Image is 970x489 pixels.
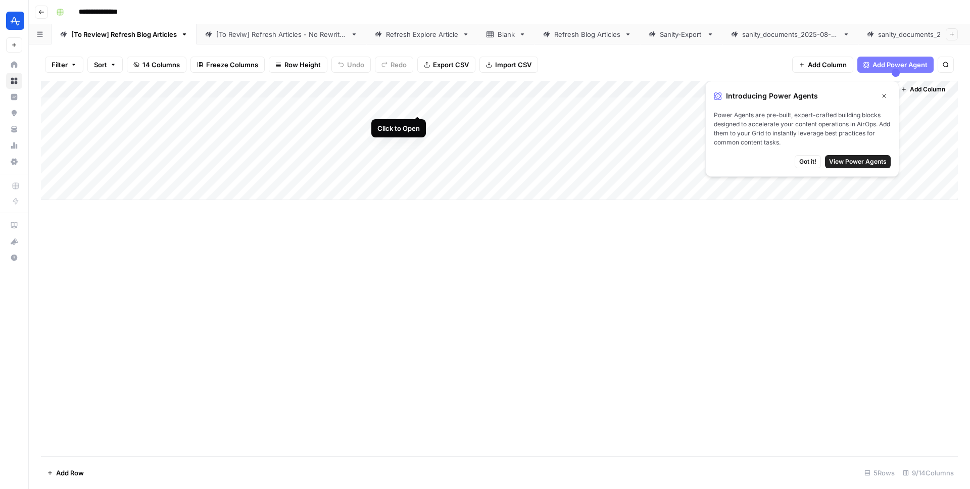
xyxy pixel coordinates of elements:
[197,24,366,44] a: [To Reviw] Refresh Articles - No Rewrites
[722,24,858,44] a: sanity_documents_[DATE].csv
[41,465,90,481] button: Add Row
[660,29,703,39] div: Sanity-Export
[7,234,22,249] div: What's new?
[391,60,407,70] span: Redo
[417,57,475,73] button: Export CSV
[495,60,531,70] span: Import CSV
[366,24,478,44] a: Refresh Explore Article
[56,468,84,478] span: Add Row
[284,60,321,70] span: Row Height
[742,29,839,39] div: sanity_documents_[DATE].csv
[860,465,899,481] div: 5 Rows
[6,217,22,233] a: AirOps Academy
[331,57,371,73] button: Undo
[6,89,22,105] a: Insights
[478,24,535,44] a: Blank
[498,29,515,39] div: Blank
[872,60,928,70] span: Add Power Agent
[829,157,887,166] span: View Power Agents
[52,24,197,44] a: [To Review] Refresh Blog Articles
[433,60,469,70] span: Export CSV
[792,57,853,73] button: Add Column
[6,137,22,154] a: Usage
[714,111,891,147] span: Power Agents are pre-built, expert-crafted building blocks designed to accelerate your content op...
[714,89,891,103] div: Introducing Power Agents
[127,57,186,73] button: 14 Columns
[897,83,949,96] button: Add Column
[216,29,347,39] div: [To Reviw] Refresh Articles - No Rewrites
[142,60,180,70] span: 14 Columns
[808,60,847,70] span: Add Column
[87,57,123,73] button: Sort
[795,155,821,168] button: Got it!
[347,60,364,70] span: Undo
[799,157,816,166] span: Got it!
[71,29,177,39] div: [To Review] Refresh Blog Articles
[6,105,22,121] a: Opportunities
[269,57,327,73] button: Row Height
[190,57,265,73] button: Freeze Columns
[45,57,83,73] button: Filter
[377,123,420,133] div: Click to Open
[94,60,107,70] span: Sort
[554,29,620,39] div: Refresh Blog Articles
[6,8,22,33] button: Workspace: Amplitude
[857,57,934,73] button: Add Power Agent
[899,465,958,481] div: 9/14 Columns
[479,57,538,73] button: Import CSV
[825,155,891,168] button: View Power Agents
[6,57,22,73] a: Home
[52,60,68,70] span: Filter
[910,85,945,94] span: Add Column
[6,233,22,250] button: What's new?
[6,73,22,89] a: Browse
[206,60,258,70] span: Freeze Columns
[6,121,22,137] a: Your Data
[6,12,24,30] img: Amplitude Logo
[535,24,640,44] a: Refresh Blog Articles
[6,154,22,170] a: Settings
[6,250,22,266] button: Help + Support
[375,57,413,73] button: Redo
[640,24,722,44] a: Sanity-Export
[386,29,458,39] div: Refresh Explore Article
